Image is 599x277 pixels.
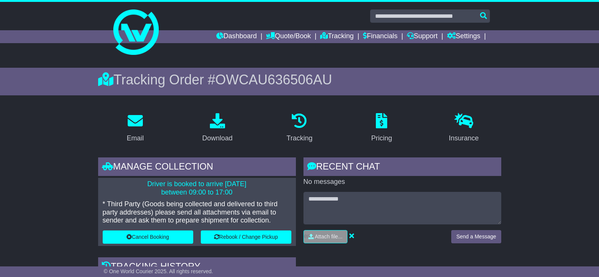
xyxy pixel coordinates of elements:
[202,133,233,143] div: Download
[286,133,312,143] div: Tracking
[363,30,397,43] a: Financials
[371,133,392,143] div: Pricing
[451,230,501,243] button: Send a Message
[407,30,438,43] a: Support
[216,30,257,43] a: Dashboard
[103,230,193,244] button: Cancel Booking
[266,30,311,43] a: Quote/Book
[320,30,353,43] a: Tracking
[103,200,291,225] p: * Third Party (Goods being collected and delivered to third party addresses) please send all atta...
[303,178,501,186] p: No messages
[366,110,397,146] a: Pricing
[282,110,317,146] a: Tracking
[447,30,480,43] a: Settings
[98,72,501,88] div: Tracking Order #
[444,110,484,146] a: Insurance
[215,72,332,87] span: OWCAU636506AU
[122,110,149,146] a: Email
[197,110,238,146] a: Download
[127,133,144,143] div: Email
[201,230,291,244] button: Rebook / Change Pickup
[303,157,501,178] div: RECENT CHAT
[104,268,213,274] span: © One World Courier 2025. All rights reserved.
[98,157,296,178] div: Manage collection
[103,180,291,196] p: Driver is booked to arrive [DATE] between 09:00 to 17:00
[449,133,479,143] div: Insurance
